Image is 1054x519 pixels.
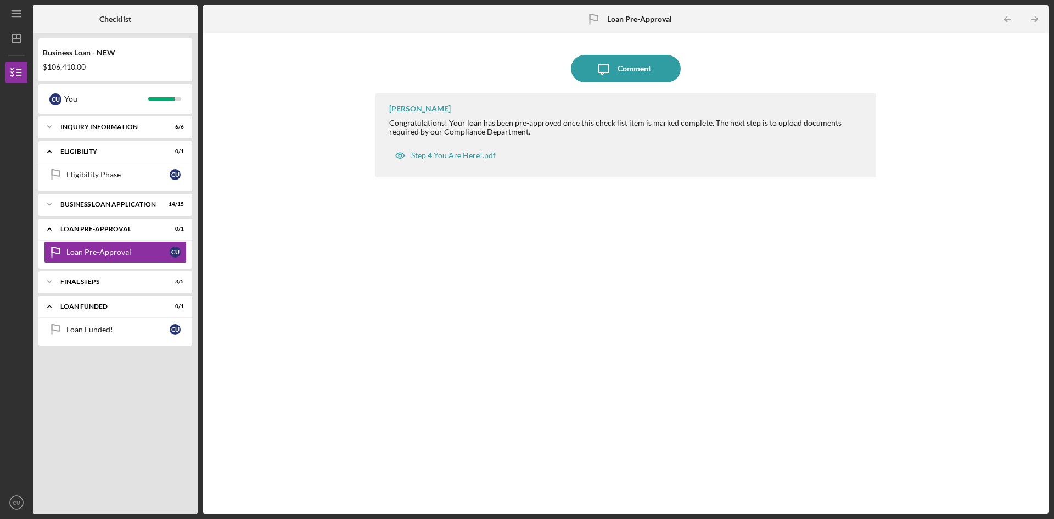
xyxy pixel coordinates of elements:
div: FINAL STEPS [60,278,156,285]
div: BUSINESS LOAN APPLICATION [60,201,156,208]
div: ELIGIBILITY [60,148,156,155]
div: C U [170,247,181,258]
div: [PERSON_NAME] [389,104,451,113]
a: Eligibility PhaseCU [44,164,187,186]
b: Checklist [99,15,131,24]
div: 14 / 15 [164,201,184,208]
button: Comment [571,55,681,82]
div: Step 4 You Are Here!.pdf [411,151,496,160]
div: $106,410.00 [43,63,188,71]
div: LOAN PRE-APPROVAL [60,226,156,232]
a: Loan Pre-ApprovalCU [44,241,187,263]
div: LOAN FUNDED [60,303,156,310]
div: Comment [618,55,651,82]
div: Business Loan - NEW [43,48,188,57]
div: 6 / 6 [164,124,184,130]
button: CU [5,492,27,514]
b: Loan Pre-Approval [607,15,672,24]
div: 3 / 5 [164,278,184,285]
div: 0 / 1 [164,148,184,155]
div: Congratulations! Your loan has been pre-approved once this check list item is marked complete. Th... [389,119,865,136]
div: C U [49,93,61,105]
div: C U [170,169,181,180]
div: Loan Pre-Approval [66,248,170,256]
text: CU [13,500,20,506]
div: 0 / 1 [164,303,184,310]
button: Step 4 You Are Here!.pdf [389,144,501,166]
div: Eligibility Phase [66,170,170,179]
div: INQUIRY INFORMATION [60,124,156,130]
a: Loan Funded!CU [44,319,187,341]
div: You [64,90,148,108]
div: Loan Funded! [66,325,170,334]
div: 0 / 1 [164,226,184,232]
div: C U [170,324,181,335]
